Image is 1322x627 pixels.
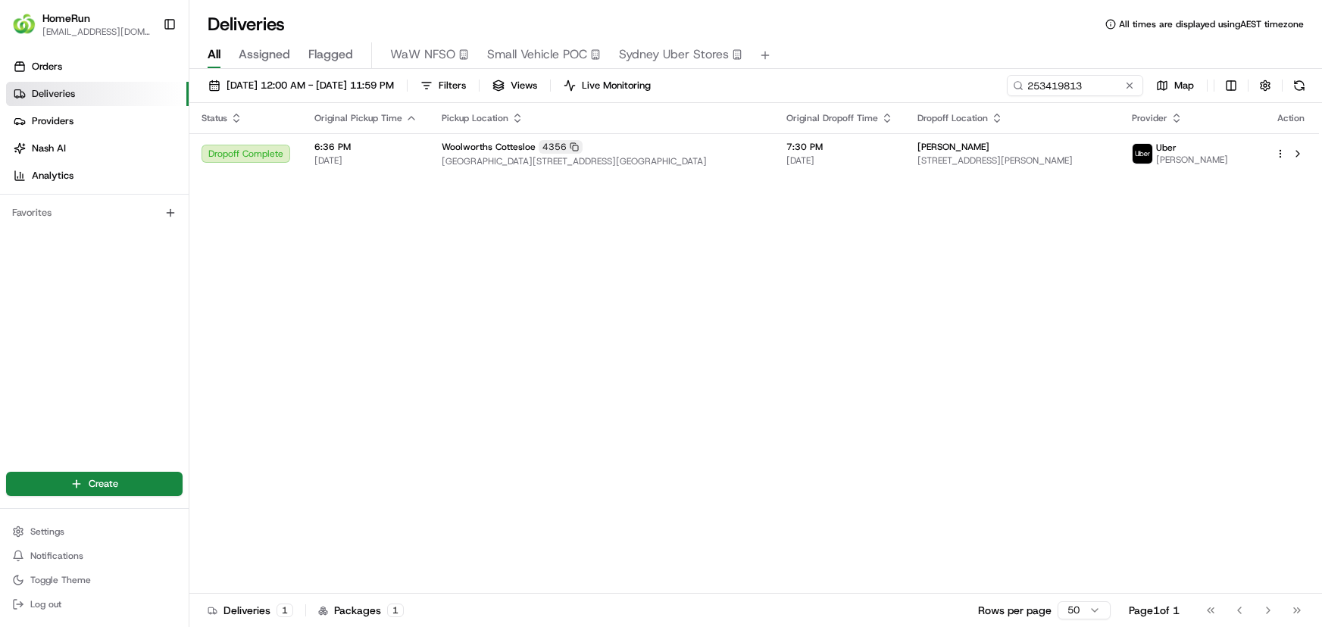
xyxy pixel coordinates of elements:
[32,114,73,128] span: Providers
[6,136,189,161] a: Nash AI
[227,79,394,92] span: [DATE] 12:00 AM - [DATE] 11:59 PM
[1174,79,1194,92] span: Map
[442,141,536,153] span: Woolworths Cottesloe
[1133,144,1152,164] img: uber-new-logo.jpeg
[1275,112,1307,124] div: Action
[30,526,64,538] span: Settings
[1156,142,1177,154] span: Uber
[1156,154,1228,166] span: [PERSON_NAME]
[30,550,83,562] span: Notifications
[30,574,91,586] span: Toggle Theme
[42,26,151,38] button: [EMAIL_ADDRESS][DOMAIN_NAME]
[6,6,157,42] button: HomeRunHomeRun[EMAIL_ADDRESS][DOMAIN_NAME]
[308,45,353,64] span: Flagged
[917,112,988,124] span: Dropoff Location
[12,12,36,36] img: HomeRun
[239,45,290,64] span: Assigned
[6,569,183,591] button: Toggle Theme
[89,477,118,491] span: Create
[32,142,66,155] span: Nash AI
[6,201,183,225] div: Favorites
[1132,112,1167,124] span: Provider
[557,75,658,96] button: Live Monitoring
[486,75,544,96] button: Views
[1119,18,1304,30] span: All times are displayed using AEST timezone
[318,603,404,618] div: Packages
[1129,603,1180,618] div: Page 1 of 1
[208,603,293,618] div: Deliveries
[511,79,537,92] span: Views
[582,79,651,92] span: Live Monitoring
[1289,75,1310,96] button: Refresh
[6,82,189,106] a: Deliveries
[414,75,473,96] button: Filters
[786,112,878,124] span: Original Dropoff Time
[6,545,183,566] button: Notifications
[314,112,402,124] span: Original Pickup Time
[390,45,455,64] span: WaW NFSO
[786,154,893,167] span: [DATE]
[6,472,183,496] button: Create
[1149,75,1201,96] button: Map
[6,594,183,615] button: Log out
[202,75,401,96] button: [DATE] 12:00 AM - [DATE] 11:59 PM
[208,45,220,64] span: All
[917,154,1107,167] span: [STREET_ADDRESS][PERSON_NAME]
[978,603,1052,618] p: Rows per page
[32,60,62,73] span: Orders
[439,79,466,92] span: Filters
[32,169,73,182] span: Analytics
[6,521,183,542] button: Settings
[314,154,417,167] span: [DATE]
[6,55,189,79] a: Orders
[442,112,508,124] span: Pickup Location
[30,598,61,610] span: Log out
[619,45,729,64] span: Sydney Uber Stores
[786,141,893,153] span: 7:30 PM
[487,45,587,64] span: Small Vehicle POC
[42,11,90,26] button: HomeRun
[277,604,293,617] div: 1
[387,604,404,617] div: 1
[917,141,989,153] span: [PERSON_NAME]
[32,87,75,101] span: Deliveries
[208,12,285,36] h1: Deliveries
[6,109,189,133] a: Providers
[202,112,227,124] span: Status
[6,164,189,188] a: Analytics
[1007,75,1143,96] input: Type to search
[539,140,583,154] div: 4356
[314,141,417,153] span: 6:36 PM
[442,155,762,167] span: [GEOGRAPHIC_DATA][STREET_ADDRESS][GEOGRAPHIC_DATA]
